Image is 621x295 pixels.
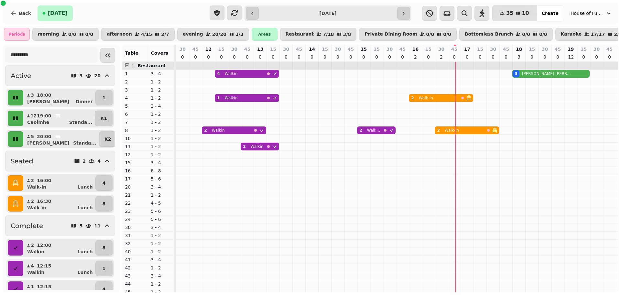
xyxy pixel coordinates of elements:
[125,71,146,77] p: 1
[464,46,470,52] p: 17
[204,128,207,133] div: 2
[151,95,171,101] p: 1 - 2
[322,46,328,52] p: 15
[68,32,76,37] p: 0 / 0
[151,71,171,77] p: 3 - 4
[594,54,599,60] p: 0
[78,184,93,190] p: Lunch
[151,168,171,174] p: 6 - 8
[151,273,171,279] p: 3 - 4
[125,200,146,206] p: 22
[37,242,51,248] p: 12:00
[361,46,367,52] p: 15
[125,281,146,287] p: 44
[30,198,34,204] p: 2
[125,111,146,117] p: 6
[151,119,171,126] p: 1 - 2
[594,46,600,52] p: 30
[537,5,564,21] button: Create
[151,176,171,182] p: 5 - 6
[451,46,457,52] p: 45
[411,95,414,101] div: 2
[99,131,117,147] button: K2
[568,54,573,60] p: 12
[30,92,34,98] p: 3
[130,63,166,68] span: 🍴 Restaurant
[94,224,101,228] p: 11
[438,46,444,52] p: 30
[95,261,113,276] button: 1
[412,46,419,52] p: 16
[48,11,68,16] span: [DATE]
[125,216,146,223] p: 24
[464,54,470,60] p: 0
[100,115,107,122] p: K1
[280,28,357,41] button: Restaurant7/183/8
[25,196,94,212] button: 216:30Walk-inLunch
[490,54,496,60] p: 0
[102,286,105,292] p: 4
[107,32,132,37] p: afternoon
[125,79,146,85] p: 2
[179,46,185,52] p: 30
[101,28,175,41] button: afternoon4/152/7
[27,98,69,105] p: [PERSON_NAME]
[30,263,34,269] p: 4
[225,71,238,76] p: Walkin
[30,133,34,140] p: 5
[606,46,613,52] p: 45
[205,46,212,52] p: 12
[335,46,341,52] p: 30
[286,32,314,37] p: Restaurant
[151,232,171,239] p: 1 - 2
[503,54,508,60] p: 0
[425,46,431,52] p: 15
[25,240,94,256] button: 212:00WalkinLunch
[459,28,553,41] button: Bottomless Brunch0/00/0
[102,201,105,207] p: 8
[78,204,93,211] p: Lunch
[439,54,444,60] p: 2
[335,54,340,60] p: 0
[218,46,224,52] p: 15
[27,248,44,255] p: Walkin
[27,140,69,146] p: [PERSON_NAME]
[516,46,522,52] p: 18
[125,240,146,247] p: 32
[5,5,36,21] button: Back
[252,28,278,41] div: Areas
[323,32,334,37] p: 7 / 18
[161,32,169,37] p: 2 / 7
[283,46,289,52] p: 30
[27,269,44,276] p: Walkin
[151,103,171,109] p: 3 - 4
[125,103,146,109] p: 5
[192,46,199,52] p: 45
[151,135,171,142] p: 1 - 2
[243,144,245,149] div: 2
[522,11,529,16] span: 10
[348,46,354,52] p: 45
[591,32,605,37] p: 17 / 17
[343,32,351,37] p: 3 / 8
[413,54,418,60] p: 2
[95,175,113,191] button: 4
[151,257,171,263] p: 3 - 4
[102,180,105,186] p: 4
[477,46,483,52] p: 15
[445,128,459,133] p: Walk-in
[555,46,561,52] p: 45
[30,177,34,184] p: 2
[309,54,314,60] p: 0
[25,175,94,191] button: 216:00Walk-inLunch
[5,215,115,236] button: Complete511
[125,87,146,93] p: 3
[141,32,152,37] p: 4 / 15
[151,200,171,206] p: 4 - 5
[27,184,46,190] p: Walk-in
[490,46,496,52] p: 30
[151,240,171,247] p: 1 - 2
[516,54,521,60] p: 3
[359,28,457,41] button: Private Dining Room0/00/0
[85,32,93,37] p: 0 / 0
